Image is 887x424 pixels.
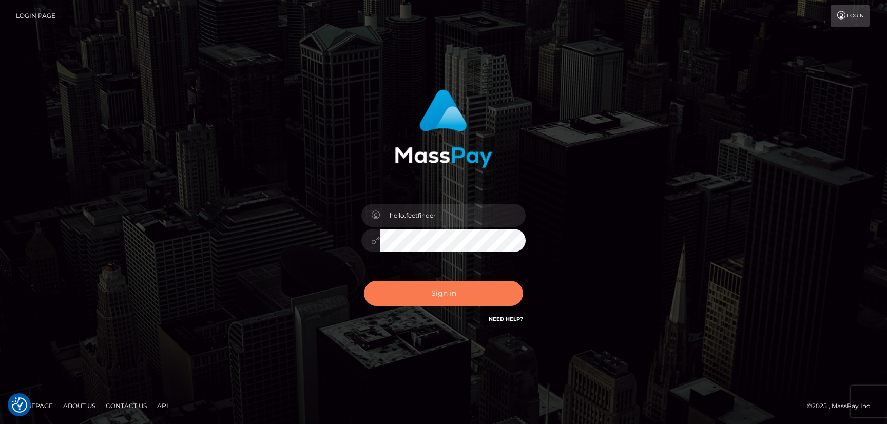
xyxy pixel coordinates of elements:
a: Login [831,5,870,27]
div: © 2025 , MassPay Inc. [807,400,879,412]
input: Username... [380,204,526,227]
a: Contact Us [102,398,151,414]
img: Revisit consent button [12,397,27,413]
a: Login Page [16,5,55,27]
button: Sign in [364,281,523,306]
a: Homepage [11,398,57,414]
button: Consent Preferences [12,397,27,413]
img: MassPay Login [395,89,492,168]
a: About Us [59,398,100,414]
a: API [153,398,172,414]
a: Need Help? [489,316,523,322]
